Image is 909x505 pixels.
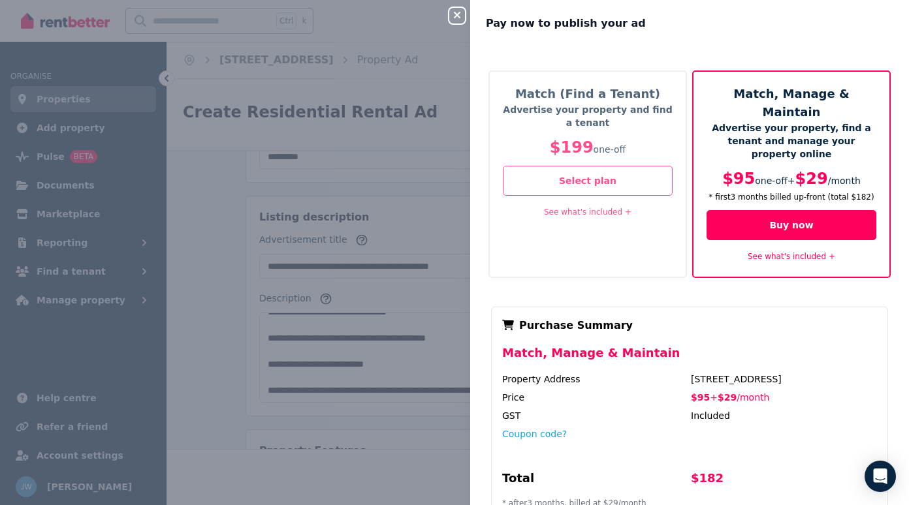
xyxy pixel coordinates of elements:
span: + [710,392,718,403]
span: $29 [795,170,828,188]
h5: Match, Manage & Maintain [707,85,876,121]
div: Match, Manage & Maintain [502,344,877,373]
span: Pay now to publish your ad [486,16,646,31]
span: + [788,176,795,186]
span: / month [737,392,769,403]
button: Select plan [503,166,673,196]
button: Coupon code? [502,427,567,440]
span: one-off [594,144,626,155]
p: * first 3 month s billed up-front (total $182 ) [707,192,876,202]
span: $29 [718,392,737,403]
div: Total [502,469,688,493]
span: one-off [755,176,788,186]
a: See what's included + [748,252,835,261]
div: Included [691,409,877,422]
p: Advertise your property, find a tenant and manage your property online [707,121,876,161]
div: Open Intercom Messenger [865,461,896,492]
div: [STREET_ADDRESS] [691,373,877,386]
h5: Match (Find a Tenant) [503,85,673,103]
span: $95 [691,392,710,403]
p: Advertise your property and find a tenant [503,103,673,129]
span: $199 [550,138,594,157]
a: See what's included + [544,207,631,217]
div: Purchase Summary [502,318,877,333]
div: Price [502,391,688,404]
div: Property Address [502,373,688,386]
span: / month [828,176,861,186]
div: GST [502,409,688,422]
span: $95 [722,170,755,188]
button: Buy now [707,210,876,240]
div: $182 [691,469,877,493]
